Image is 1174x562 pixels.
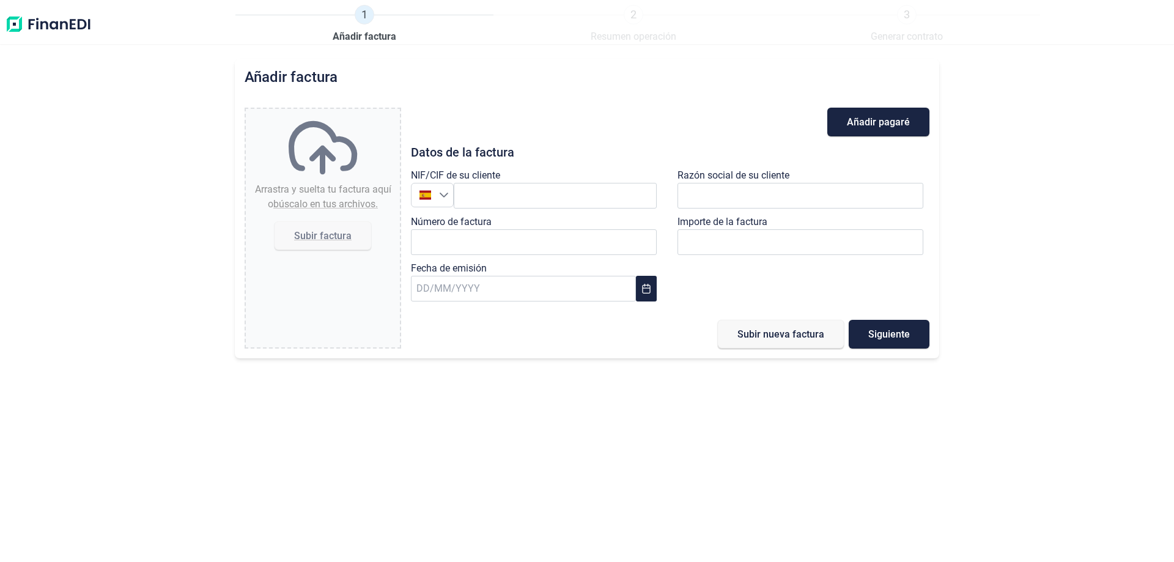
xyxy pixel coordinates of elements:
[411,276,636,301] input: DD/MM/YYYY
[718,320,844,349] button: Subir nueva factura
[868,330,910,339] span: Siguiente
[677,215,767,229] label: Importe de la factura
[849,320,929,349] button: Siguiente
[5,5,92,44] img: Logo de aplicación
[333,29,396,44] span: Añadir factura
[636,276,657,301] button: Choose Date
[411,168,500,183] label: NIF/CIF de su cliente
[439,183,453,207] div: Seleccione un país
[411,146,929,158] h3: Datos de la factura
[245,68,338,86] h2: Añadir factura
[333,5,396,44] a: 1Añadir factura
[411,261,487,276] label: Fecha de emisión
[419,189,431,201] img: ES
[847,117,910,127] span: Añadir pagaré
[411,215,492,229] label: Número de factura
[355,5,374,24] span: 1
[827,108,929,136] button: Añadir pagaré
[737,330,824,339] span: Subir nueva factura
[677,168,789,183] label: Razón social de su cliente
